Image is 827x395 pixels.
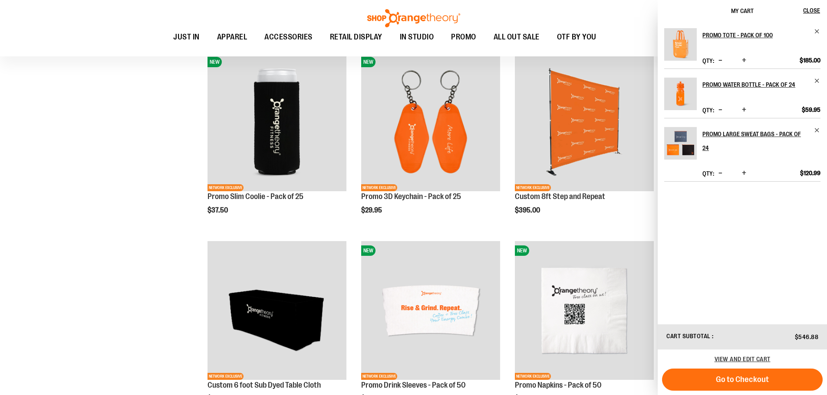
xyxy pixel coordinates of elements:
a: Promo Drink Sleeves - Pack of 50 [361,381,466,389]
label: Qty [702,170,714,177]
a: Promo Slim Coolie - Pack of 25NEWNETWORK EXCLUSIVE [208,52,346,193]
button: Decrease product quantity [716,56,725,65]
span: JUST IN [173,27,200,47]
h2: Promo Water Bottle - Pack of 24 [702,78,809,91]
a: View and edit cart [715,356,771,362]
span: NETWORK EXCLUSIVE [361,373,397,380]
li: Product [664,28,820,69]
a: Promo Napkins - Pack of 50 [515,381,602,389]
span: $37.50 [208,206,229,214]
span: NETWORK EXCLUSIVE [515,184,551,191]
span: NEW [361,57,376,67]
span: NETWORK EXCLUSIVE [208,373,244,380]
a: Remove item [814,28,820,35]
span: APPAREL [217,27,247,47]
button: Increase product quantity [740,169,748,178]
img: Promo Slim Coolie - Pack of 25 [208,52,346,191]
span: NETWORK EXCLUSIVE [361,184,397,191]
li: Product [664,69,820,118]
a: OTF 8ft Step and RepeatNETWORK EXCLUSIVE [515,52,654,193]
span: Close [803,7,820,14]
a: Remove item [814,127,820,134]
a: Promo 3D Keychain - Pack of 25NEWNETWORK EXCLUSIVE [361,52,500,193]
img: OTF 8ft Step and Repeat [515,52,654,191]
label: Qty [702,57,714,64]
button: Decrease product quantity [716,106,725,114]
a: Custom 8ft Step and Repeat [515,192,605,201]
span: $395.00 [515,206,541,214]
div: product [357,48,504,236]
h2: Promo Tote - Pack of 100 [702,28,809,42]
label: Qty [702,107,714,114]
a: OTF 6 foot Sub Dyed Table ClothNETWORK EXCLUSIVE [208,241,346,381]
img: Promo Drink Sleeves - Pack of 50 [361,241,500,380]
span: NEW [515,245,529,256]
button: Increase product quantity [740,106,748,114]
img: Promo 3D Keychain - Pack of 25 [361,52,500,191]
div: product [511,48,658,232]
a: Promo Slim Coolie - Pack of 25 [208,192,303,201]
span: $59.95 [802,106,820,114]
span: ALL OUT SALE [494,27,540,47]
a: Promo Large Sweat Bags - Pack of 24 [702,127,820,155]
a: Promo Large Sweat Bags - Pack of 24 [664,127,697,165]
span: Go to Checkout [716,375,769,384]
span: $185.00 [800,56,820,64]
span: NEW [208,57,222,67]
span: Cart Subtotal [666,333,711,340]
img: Promo Water Bottle - Pack of 24 [664,78,697,110]
a: Promo Tote - Pack of 100 [702,28,820,42]
a: Promo 3D Keychain - Pack of 25 [361,192,461,201]
a: Promo Water Bottle - Pack of 24 [702,78,820,91]
span: NETWORK EXCLUSIVE [208,184,244,191]
a: Remove item [814,78,820,84]
span: ACCESSORIES [264,27,313,47]
a: Promo Tote - Pack of 100 [664,28,697,66]
span: NETWORK EXCLUSIVE [515,373,551,380]
span: PROMO [451,27,476,47]
button: Go to Checkout [662,369,823,391]
span: My Cart [731,7,754,14]
img: Promo Napkins - Pack of 50 [515,241,654,380]
img: Shop Orangetheory [366,9,461,27]
a: Promo Drink Sleeves - Pack of 50NEWNETWORK EXCLUSIVE [361,241,500,381]
button: Increase product quantity [740,56,748,65]
div: product [203,48,351,236]
span: $546.88 [795,333,819,340]
button: Decrease product quantity [716,169,725,178]
span: RETAIL DISPLAY [330,27,382,47]
img: Promo Tote - Pack of 100 [664,28,697,61]
a: Custom 6 foot Sub Dyed Table Cloth [208,381,321,389]
h2: Promo Large Sweat Bags - Pack of 24 [702,127,809,155]
a: Promo Napkins - Pack of 50NEWNETWORK EXCLUSIVE [515,241,654,381]
span: $120.99 [800,169,820,177]
span: OTF BY YOU [557,27,596,47]
a: Promo Water Bottle - Pack of 24 [664,78,697,116]
img: OTF 6 foot Sub Dyed Table Cloth [208,241,346,380]
span: NEW [361,245,376,256]
img: Promo Large Sweat Bags - Pack of 24 [664,127,697,160]
span: IN STUDIO [400,27,434,47]
li: Product [664,118,820,182]
span: $29.95 [361,206,383,214]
